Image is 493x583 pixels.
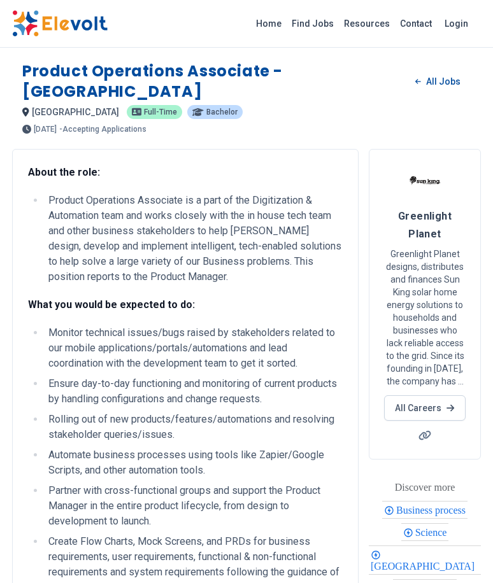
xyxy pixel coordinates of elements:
span: Business process [396,505,469,516]
strong: About the role: [28,166,100,178]
a: All Careers [384,395,465,421]
img: Greenlight Planet [409,165,441,197]
a: Find Jobs [287,13,339,34]
div: These are topics related to the article that might interest you [395,479,455,496]
a: Login [437,11,476,36]
strong: What you would be expected to do: [28,299,195,311]
li: Ensure day-to-day functioning and monitoring of current products by handling configurations and c... [45,376,343,407]
a: Resources [339,13,395,34]
a: Home [251,13,287,34]
li: Partner with cross-functional groups and support the Product Manager in the entire product lifecy... [45,483,343,529]
span: Full-time [144,108,177,116]
p: Greenlight Planet designs, distributes and finances Sun King solar home energy solutions to house... [385,248,465,388]
h1: Product Operations Associate - [GEOGRAPHIC_DATA] [22,61,405,102]
span: Greenlight Planet [398,210,452,240]
div: Science [401,523,449,541]
li: Rolling out of new products/features/automations and resolving stakeholder queries/issues. [45,412,343,442]
li: Product Operations Associate is a part of the Digitization & Automation team and works closely wi... [45,193,343,284]
span: Bachelor [206,108,238,116]
img: Elevolt [12,10,108,37]
p: - Accepting Applications [59,125,146,133]
span: Science [415,527,451,538]
div: nairobi [369,545,481,575]
iframe: Chat Widget [429,522,493,583]
a: Contact [395,13,437,34]
div: Business process [382,501,468,519]
span: [GEOGRAPHIC_DATA] [371,561,478,572]
li: Monitor technical issues/bugs raised by stakeholders related to our mobile applications/portals/a... [45,325,343,371]
span: [DATE] [34,125,57,133]
span: [GEOGRAPHIC_DATA] [32,107,119,117]
a: All Jobs [405,72,471,91]
li: Automate business processes using tools like Zapier/Google Scripts, and other automation tools. [45,447,343,478]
